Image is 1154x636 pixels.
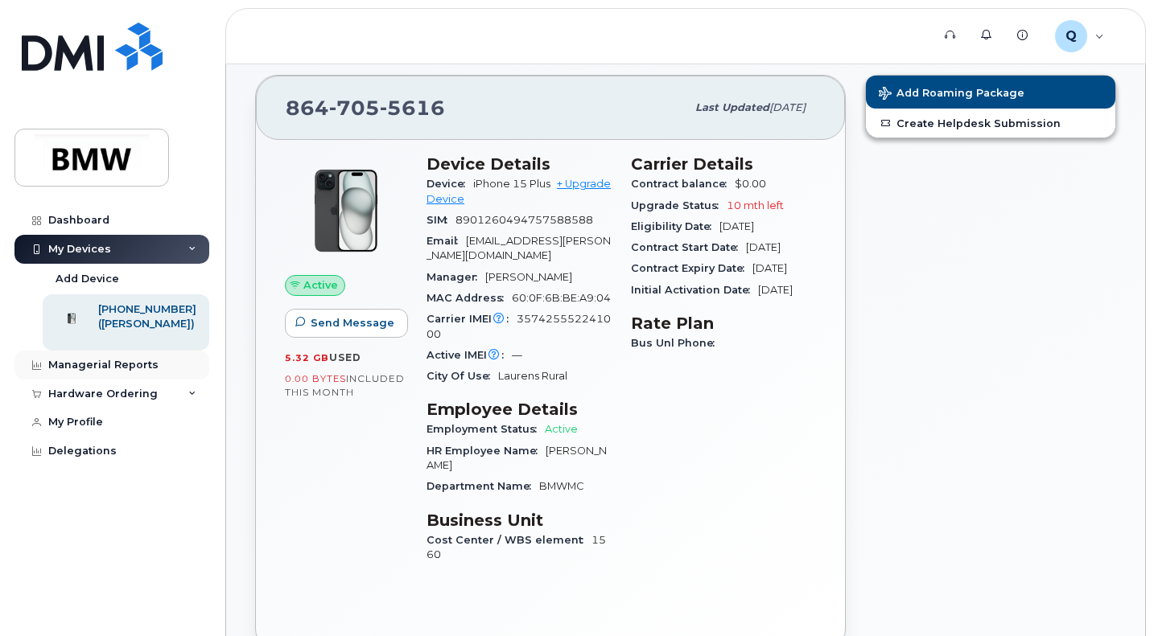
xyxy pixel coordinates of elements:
[758,284,793,296] span: [DATE]
[427,235,466,247] span: Email
[427,154,612,174] h3: Device Details
[329,351,361,363] span: used
[735,178,766,190] span: $0.00
[427,214,455,226] span: SIM
[427,292,512,304] span: MAC Address
[631,314,816,333] h3: Rate Plan
[311,315,394,330] span: Send Message
[719,220,754,232] span: [DATE]
[727,199,784,211] span: 10 mth left
[427,370,498,382] span: City Of Use
[427,178,611,204] a: + Upgrade Device
[752,262,787,274] span: [DATE]
[427,235,611,261] span: [EMAIL_ADDRESS][PERSON_NAME][DOMAIN_NAME]
[427,445,546,457] span: HR Employee Name
[631,220,719,232] span: Eligibility Date
[427,511,612,530] h3: Business Unit
[631,178,735,190] span: Contract balance
[455,214,593,226] span: 8901260494757588588
[285,309,408,338] button: Send Message
[485,271,572,283] span: [PERSON_NAME]
[512,292,611,304] span: 60:0F:6B:BE:A9:04
[512,349,522,361] span: —
[631,262,752,274] span: Contract Expiry Date
[427,271,485,283] span: Manager
[746,241,781,253] span: [DATE]
[427,534,606,560] span: 1560
[473,178,550,190] span: iPhone 15 Plus
[427,400,612,419] h3: Employee Details
[285,352,329,363] span: 5.32 GB
[380,96,445,120] span: 5616
[866,109,1115,137] a: Create Helpdesk Submission
[866,76,1115,109] button: Add Roaming Package
[329,96,380,120] span: 705
[427,313,611,339] span: 357425552241000
[631,284,758,296] span: Initial Activation Date
[695,101,769,113] span: Last updated
[427,423,545,435] span: Employment Status
[631,337,723,349] span: Bus Unl Phone
[631,199,727,211] span: Upgrade Status
[1044,20,1115,52] div: QT97671
[1084,566,1142,624] iframe: Messenger Launcher
[631,154,816,174] h3: Carrier Details
[427,480,539,492] span: Department Name
[427,445,607,471] span: [PERSON_NAME]
[1065,27,1077,46] span: Q
[427,349,512,361] span: Active IMEI
[545,423,578,435] span: Active
[427,534,591,546] span: Cost Center / WBS element
[498,370,567,382] span: Laurens Rural
[298,162,394,259] img: iPhone_15_Black.png
[303,277,338,293] span: Active
[769,101,806,113] span: [DATE]
[539,480,584,492] span: BMWMC
[879,87,1024,102] span: Add Roaming Package
[427,178,473,190] span: Device
[427,313,517,325] span: Carrier IMEI
[285,373,346,384] span: 0.00 Bytes
[286,96,445,120] span: 864
[631,241,746,253] span: Contract Start Date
